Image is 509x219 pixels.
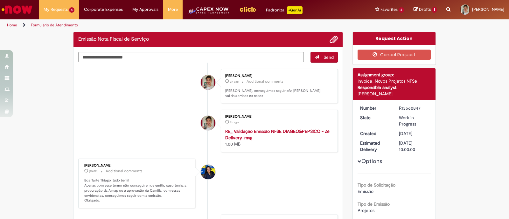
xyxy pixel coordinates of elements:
span: Corporate Expenses [84,6,123,13]
div: Thiago Henrique De Oliveira [201,75,215,90]
time: 30/09/2025 12:09:29 [230,80,239,84]
span: Favorites [380,6,398,13]
div: R13560847 [399,105,429,111]
span: Send [324,54,334,60]
span: More [168,6,178,13]
h2: Emissão Nota Fiscal de Serviço Ticket history [78,37,149,42]
dt: State [355,114,394,121]
a: RE_ Validação Emissão NFSE DIAGEO&PEPSICO - Zé Delivery .msg [225,128,330,140]
p: Boa Tarte Thiago, tudo bem? Apenas com esse termo não conseguiremos emitir, caso tenha a procuraç... [84,178,190,203]
time: 30/09/2025 12:09:14 [230,120,239,124]
div: Invoice_Novos Projetos NFSe [358,78,431,84]
small: Additional comments [247,79,283,84]
span: My Requests [44,6,68,13]
img: click_logo_yellow_360x200.png [239,4,256,14]
div: 1.00 MB [225,128,331,147]
span: [PERSON_NAME] [472,7,504,12]
span: 4 [69,7,74,13]
dt: Created [355,130,394,137]
div: Ana Paula Gomes Granzier [201,165,215,179]
img: ServiceNow [1,3,33,16]
div: Padroniza [266,6,303,14]
button: Add attachments [330,35,338,44]
button: Send [310,52,338,63]
span: 3 [399,7,404,13]
div: Request Action [353,32,436,45]
button: Cancel Request [358,50,431,60]
span: Drafts [419,6,431,12]
img: CapexLogo5.png [187,6,230,19]
span: My Approvals [132,6,158,13]
a: Home [7,23,17,28]
span: [DATE] [399,131,412,136]
a: Formulário de Atendimento [31,23,78,28]
div: [PERSON_NAME] [225,115,331,119]
div: [PERSON_NAME] [225,74,331,78]
span: 1 [432,7,437,13]
b: Tipo de Solicitação [358,182,395,188]
div: Work in Progress [399,114,429,127]
div: Assignment group: [358,72,431,78]
time: 26/09/2025 20:39:50 [89,169,98,173]
span: 2h ago [230,80,239,84]
span: 2h ago [230,120,239,124]
b: Tipo de Emissão [358,201,390,207]
dt: Estimated Delivery [355,140,394,153]
textarea: Type your message here... [78,52,304,63]
ul: Page breadcrumbs [5,19,335,31]
small: Additional comments [106,168,143,174]
time: 23/09/2025 18:17:00 [399,131,412,136]
span: [DATE] [89,169,98,173]
dt: Number [355,105,394,111]
span: Projetos [358,208,374,213]
div: [PERSON_NAME] [84,164,190,168]
span: Emissão [358,188,373,194]
div: Responsible analyst: [358,84,431,91]
div: 23/09/2025 18:17:00 [399,130,429,137]
div: [PERSON_NAME] [358,91,431,97]
a: Drafts [414,7,437,13]
div: Thiago Henrique De Oliveira [201,116,215,130]
p: [PERSON_NAME], conseguimos seguir pfv, [PERSON_NAME] validou ambos os casos [225,88,331,98]
p: +GenAi [287,6,303,14]
div: [DATE] 10:00:00 [399,140,429,153]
